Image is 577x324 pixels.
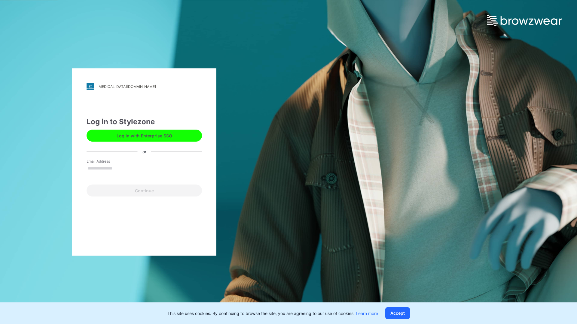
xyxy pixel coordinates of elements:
[385,307,410,319] button: Accept
[167,310,378,316] p: This site uses cookies. By continuing to browse the site, you are agreeing to our use of cookies.
[87,83,202,90] a: [MEDICAL_DATA][DOMAIN_NAME]
[356,311,378,316] a: Learn more
[97,84,156,89] div: [MEDICAL_DATA][DOMAIN_NAME]
[87,130,202,142] button: Log in with Enterprise SSO
[487,15,562,26] img: browzwear-logo.e42bd6dac1945053ebaf764b6aa21510.svg
[87,83,94,90] img: stylezone-logo.562084cfcfab977791bfbf7441f1a819.svg
[138,148,151,154] div: or
[87,116,202,127] div: Log in to Stylezone
[87,159,129,164] label: Email Address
